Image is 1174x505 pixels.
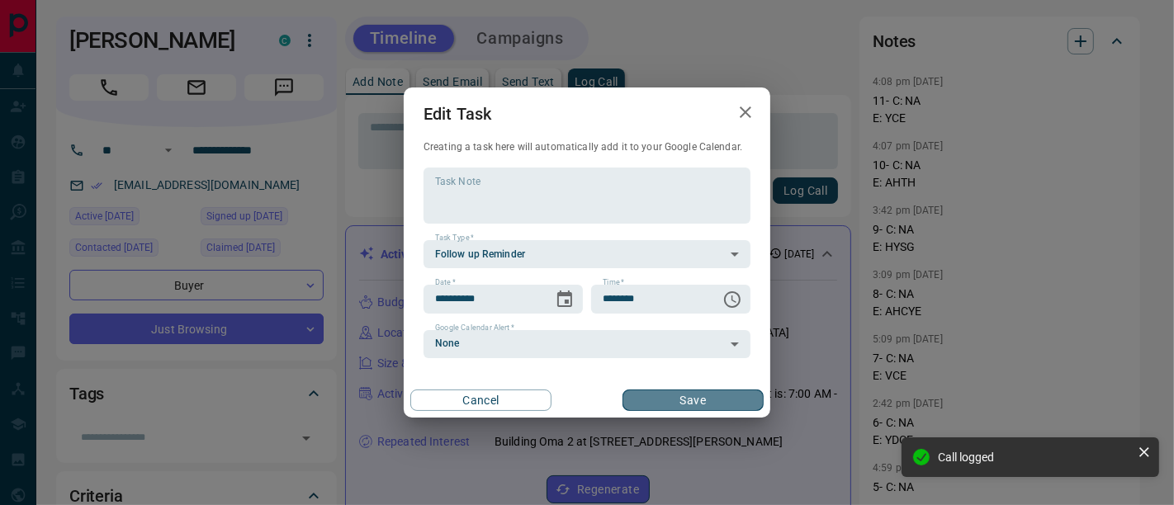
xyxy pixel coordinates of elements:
[424,240,750,268] div: Follow up Reminder
[410,389,551,411] button: Cancel
[623,389,764,411] button: Save
[404,87,511,140] h2: Edit Task
[424,330,750,358] div: None
[435,233,474,243] label: Task Type
[424,140,750,154] p: Creating a task here will automatically add it to your Google Calendar.
[938,451,1131,464] div: Call logged
[716,283,749,316] button: Choose time, selected time is 6:00 AM
[548,283,581,316] button: Choose date, selected date is Sep 18, 2025
[435,323,514,333] label: Google Calendar Alert
[603,277,624,288] label: Time
[435,277,456,288] label: Date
